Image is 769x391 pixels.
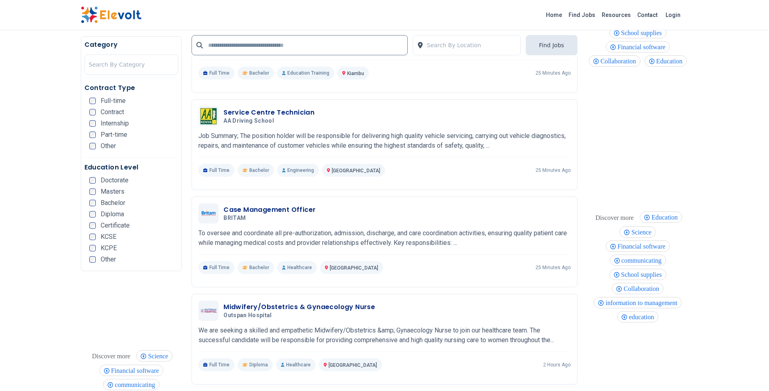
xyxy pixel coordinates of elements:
div: School supplies [609,27,666,38]
input: Internship [89,120,96,127]
div: Science [619,226,656,238]
span: Financial software [617,243,668,250]
a: Find Jobs [565,8,598,21]
span: [GEOGRAPHIC_DATA] [332,168,380,174]
span: Part-time [101,132,127,138]
span: Education [651,214,680,221]
input: Full-time [89,98,96,104]
span: Financial software [617,44,668,50]
span: Outspan Hospital [223,312,272,319]
p: Full Time [198,164,234,177]
input: Doctorate [89,177,96,184]
div: Collaboration [612,283,664,294]
p: Job Summary; The position holder will be responsible for delivering high quality vehicle servicin... [198,131,571,151]
div: School supplies [609,269,666,280]
a: Home [543,8,565,21]
input: Masters [89,188,96,195]
button: Find Jobs [526,35,577,55]
span: information to management [605,299,680,306]
h5: Contract Type [84,83,179,93]
div: communicating [610,255,666,266]
span: Certificate [101,222,130,229]
p: Engineering [277,164,319,177]
span: [GEOGRAPHIC_DATA] [329,362,377,368]
span: Other [101,143,116,149]
div: Education [640,211,682,223]
span: Masters [101,188,124,195]
input: Contract [89,109,96,115]
p: Full Time [198,358,234,371]
span: School supplies [621,29,664,36]
img: AA Driving School [200,108,217,124]
span: Other [101,256,116,263]
a: Resources [598,8,634,21]
p: Full Time [198,261,234,274]
p: Full Time [198,67,234,79]
span: AA Driving School [223,117,274,125]
span: Full-time [101,98,126,104]
img: Outspan Hospital [200,309,217,313]
input: Bachelor [89,200,96,206]
div: Collaboration [589,55,640,67]
h5: Education Level [84,163,179,172]
div: education [617,311,658,322]
span: Kiambu [347,71,364,76]
div: Science [136,350,173,362]
iframe: Chat Widget [729,352,769,391]
span: Diploma [101,211,124,217]
a: Login [661,7,685,23]
p: To oversee and coordinate all pre-authorization, admission, discharge, and care coordination acti... [198,228,571,248]
input: Other [89,143,96,149]
span: Internship [101,120,129,127]
div: communicating [103,379,160,390]
span: KCSE [101,234,116,240]
p: We are seeking a skilled and empathetic Midwifery/Obstetrics &amp; Gynaecology Nurse to join our ... [198,326,571,345]
div: Education [645,55,687,67]
span: communicating [622,257,664,264]
input: Diploma [89,211,96,217]
span: Science [631,229,654,236]
h5: Category [84,40,179,50]
input: Other [89,256,96,263]
span: Contract [101,109,124,115]
span: [GEOGRAPHIC_DATA] [330,265,378,271]
p: 25 minutes ago [535,70,571,76]
span: Bachelor [249,167,269,174]
a: Outspan HospitalMidwifery/Obstetrics & Gynaecology NurseOutspan HospitalWe are seeking a skilled ... [198,301,571,371]
span: Doctorate [101,177,129,184]
span: Collaboration [600,58,638,65]
span: Collaboration [624,285,662,292]
span: BRITAM [223,215,246,222]
h3: Service Centre Technician [223,108,314,117]
h3: Midwifery/Obstetrics & Gynaecology Nurse [223,302,375,312]
p: Healthcare [276,358,316,371]
p: 2 hours ago [543,362,571,368]
div: These are topics related to the article that might interest you [594,212,636,224]
input: Part-time [89,132,96,138]
span: Diploma [249,362,268,368]
a: AA Driving SchoolService Centre TechnicianAA Driving SchoolJob Summary; The position holder will ... [198,106,571,177]
div: Financial software [606,240,670,252]
p: 25 minutes ago [535,264,571,271]
div: information to management [594,297,682,308]
input: Certificate [89,222,96,229]
div: Financial software [99,365,164,376]
span: education [629,314,656,320]
span: communicating [115,381,158,388]
p: Healthcare [277,261,317,274]
span: School supplies [621,271,664,278]
p: 25 minutes ago [535,167,571,174]
span: Bachelor [101,200,125,206]
input: KCSE [89,234,96,240]
p: Education Training [277,67,334,79]
span: Bachelor [249,264,269,271]
span: KCPE [101,245,117,251]
div: Financial software [606,41,670,52]
span: Bachelor [249,70,269,76]
input: KCPE [89,245,96,251]
span: Science [148,353,171,360]
a: Contact [634,8,661,21]
h3: Case Management Officer [223,205,316,215]
span: Education [656,58,685,65]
